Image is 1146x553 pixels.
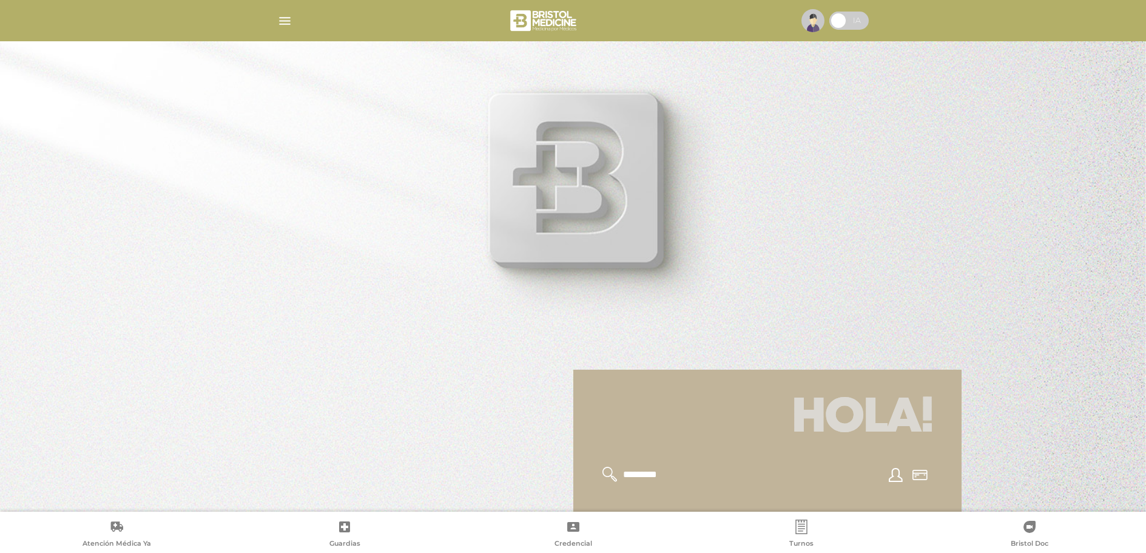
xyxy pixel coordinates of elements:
span: Bristol Doc [1011,539,1048,550]
a: Turnos [687,520,915,551]
img: bristol-medicine-blanco.png [508,6,581,35]
a: Atención Médica Ya [2,520,231,551]
a: Bristol Doc [915,520,1144,551]
span: Atención Médica Ya [83,539,151,550]
h1: Hola! [588,384,947,452]
a: Guardias [231,520,459,551]
a: Credencial [459,520,687,551]
span: Guardias [329,539,360,550]
span: Credencial [554,539,592,550]
span: Turnos [789,539,814,550]
img: Cober_menu-lines-white.svg [277,13,292,29]
img: profile-placeholder.svg [801,9,824,32]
